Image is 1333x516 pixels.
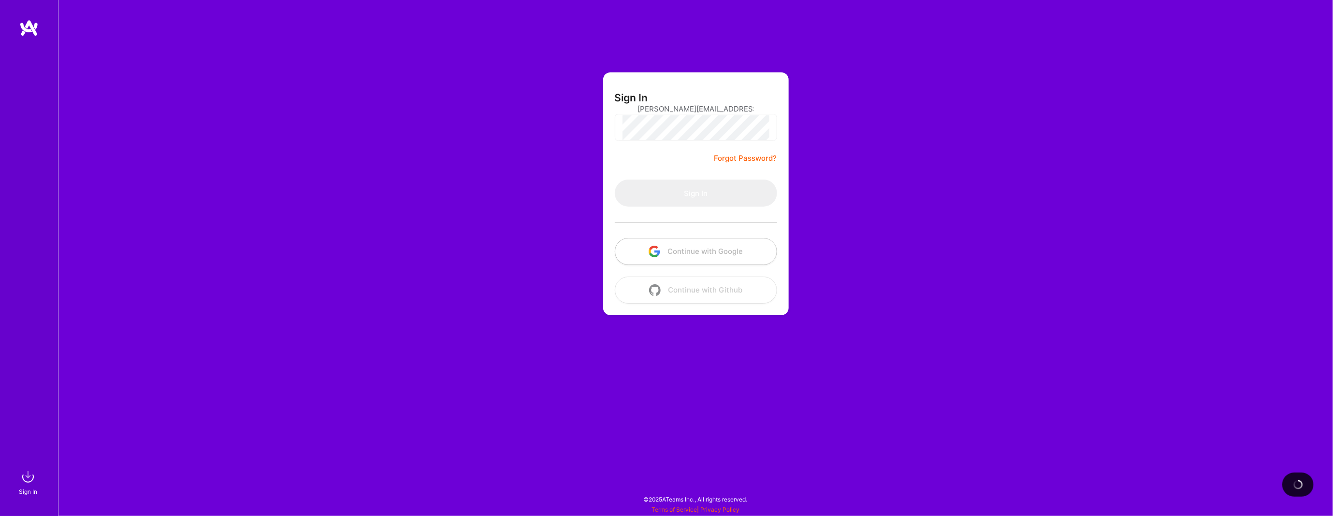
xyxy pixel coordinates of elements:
[649,284,661,296] img: icon
[19,19,39,37] img: logo
[652,506,739,513] span: |
[20,467,38,497] a: sign inSign In
[615,92,648,104] h3: Sign In
[714,153,777,164] a: Forgot Password?
[638,97,754,121] input: Email...
[1293,480,1303,489] img: loading
[700,506,739,513] a: Privacy Policy
[615,238,777,265] button: Continue with Google
[615,277,777,304] button: Continue with Github
[19,487,37,497] div: Sign In
[58,487,1333,511] div: © 2025 ATeams Inc., All rights reserved.
[649,246,660,257] img: icon
[615,180,777,207] button: Sign In
[652,506,697,513] a: Terms of Service
[18,467,38,487] img: sign in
